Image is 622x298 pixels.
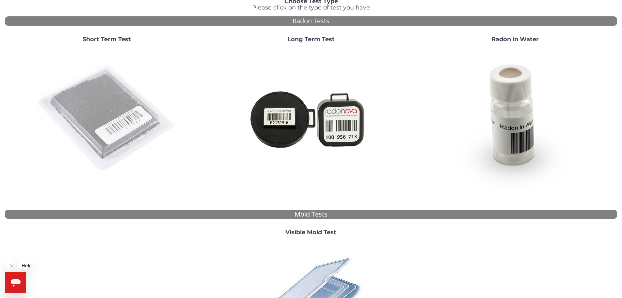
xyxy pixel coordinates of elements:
[83,36,131,43] strong: Short Term Test
[4,5,14,10] span: Help
[5,259,15,269] iframe: Close message
[5,16,617,26] div: Radon Tests
[287,36,335,43] strong: Long Term Test
[241,48,381,189] img: Radtrak2vsRadtrak3.jpg
[445,48,585,189] img: RadoninWater.jpg
[37,48,177,189] img: ShortTerm.jpg
[18,258,31,269] iframe: Message from company
[5,272,26,293] iframe: Button to launch messaging window
[285,229,336,236] strong: Visible Mold Test
[5,210,617,219] div: Mold Tests
[491,36,539,43] strong: Radon in Water
[252,4,370,11] span: Please click on the type of test you have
